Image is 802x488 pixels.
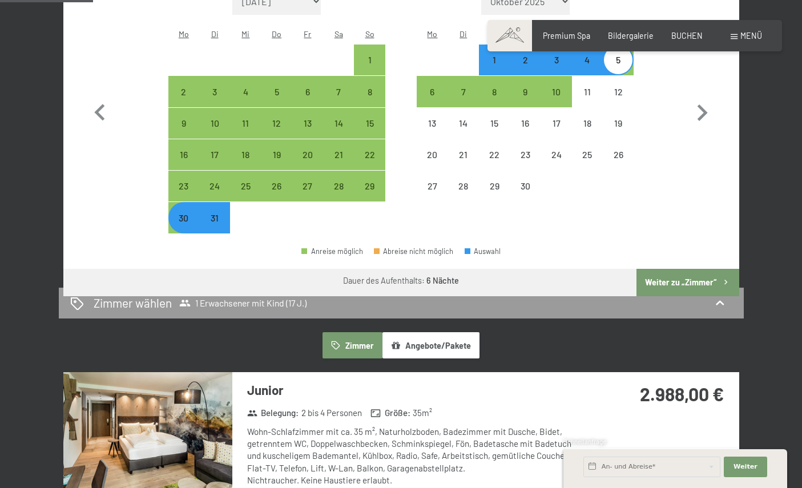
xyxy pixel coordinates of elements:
div: Anreise möglich [230,171,261,201]
div: Anreise möglich [199,171,230,201]
div: Anreise möglich [199,108,230,139]
div: Dauer des Aufenthalts: [343,275,459,287]
div: Sun Mar 29 2026 [354,171,385,201]
div: 24 [542,150,570,179]
div: Anreise nicht möglich [448,171,479,201]
div: Mon Apr 13 2026 [417,108,448,139]
div: Fri Mar 27 2026 [292,171,323,201]
div: Wed Mar 18 2026 [230,139,261,170]
div: Anreise möglich [168,139,199,170]
div: Anreise möglich [261,76,292,107]
div: 16 [170,150,198,179]
div: Sat Mar 07 2026 [323,76,354,107]
div: Sun Mar 22 2026 [354,139,385,170]
a: Bildergalerie [608,31,654,41]
h3: Junior [247,381,587,399]
div: 11 [573,87,602,116]
div: Anreise möglich [168,202,199,233]
div: Anreise möglich [510,45,541,75]
div: Auswahl [465,248,501,255]
div: Thu Apr 16 2026 [510,108,541,139]
div: 7 [324,87,353,116]
div: Anreise nicht möglich [541,139,571,170]
div: Anreise möglich [230,76,261,107]
div: 4 [231,87,260,116]
div: Anreise nicht möglich [417,108,448,139]
b: 6 Nächte [426,276,459,285]
div: Sat Apr 11 2026 [572,76,603,107]
div: 11 [231,119,260,147]
div: Thu Mar 05 2026 [261,76,292,107]
div: Anreise nicht möglich [479,171,510,201]
div: Fri Apr 24 2026 [541,139,571,170]
div: Anreise möglich [354,171,385,201]
abbr: Dienstag [460,29,467,39]
div: Wed Apr 29 2026 [479,171,510,201]
div: Anreise möglich [292,139,323,170]
div: Anreise möglich [603,45,634,75]
div: Tue Mar 31 2026 [199,202,230,233]
strong: 2.988,00 € [640,383,724,405]
div: Wed Apr 15 2026 [479,108,510,139]
div: 15 [480,119,509,147]
div: Thu Apr 09 2026 [510,76,541,107]
abbr: Mittwoch [241,29,249,39]
div: Fri Mar 06 2026 [292,76,323,107]
div: 3 [200,87,229,116]
div: 6 [418,87,446,116]
div: Anreise möglich [292,171,323,201]
div: Wed Apr 22 2026 [479,139,510,170]
div: 12 [263,119,291,147]
span: 2 bis 4 Personen [301,407,362,419]
div: Anreise nicht möglich [572,139,603,170]
div: Anreise möglich [301,248,363,255]
div: 16 [511,119,539,147]
abbr: Sonntag [365,29,374,39]
div: Anreise nicht möglich [417,139,448,170]
div: Wed Mar 04 2026 [230,76,261,107]
div: 10 [200,119,229,147]
div: Anreise nicht möglich [541,108,571,139]
div: 24 [200,182,229,210]
div: 2 [170,87,198,116]
div: Fri Apr 10 2026 [541,76,571,107]
div: 8 [355,87,384,116]
div: Anreise nicht möglich [510,139,541,170]
div: 12 [604,87,632,116]
div: Anreise nicht möglich [603,76,634,107]
div: Anreise nicht möglich [572,108,603,139]
div: Anreise nicht möglich [603,139,634,170]
span: Weiter [734,462,757,471]
span: Menü [740,31,762,41]
div: 28 [449,182,478,210]
div: Sun Apr 26 2026 [603,139,634,170]
div: Wohn-Schlafzimmer mit ca. 35 m², Naturholzboden, Badezimmer mit Dusche, Bidet, getrenntem WC, Dop... [247,426,587,486]
div: 28 [324,182,353,210]
div: 30 [511,182,539,210]
div: 17 [542,119,570,147]
div: Anreise möglich [261,108,292,139]
div: Anreise nicht möglich [479,108,510,139]
div: 21 [324,150,353,179]
div: 20 [293,150,322,179]
div: Tue Apr 14 2026 [448,108,479,139]
span: 35 m² [413,407,432,419]
div: Anreise möglich [199,139,230,170]
div: 25 [231,182,260,210]
div: Wed Apr 01 2026 [479,45,510,75]
span: Premium Spa [543,31,590,41]
div: Wed Apr 08 2026 [479,76,510,107]
div: Sun Mar 01 2026 [354,45,385,75]
div: Sat Mar 21 2026 [323,139,354,170]
div: Anreise möglich [541,76,571,107]
div: Anreise nicht möglich [572,76,603,107]
div: Fri Apr 03 2026 [541,45,571,75]
div: 5 [604,55,632,84]
div: Mon Mar 09 2026 [168,108,199,139]
div: Sun Apr 19 2026 [603,108,634,139]
abbr: Samstag [334,29,343,39]
div: 23 [170,182,198,210]
div: Anreise möglich [292,76,323,107]
div: 29 [355,182,384,210]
